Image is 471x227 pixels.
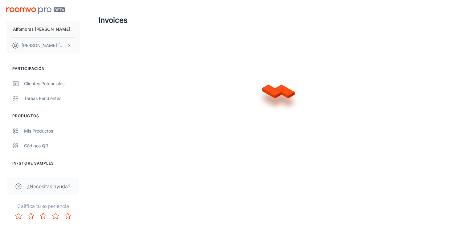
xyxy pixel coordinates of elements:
[22,42,65,49] p: [PERSON_NAME] [DEMOGRAPHIC_DATA]
[6,38,80,54] button: [PERSON_NAME] [DEMOGRAPHIC_DATA]
[24,128,80,134] div: Mis productos
[24,95,80,102] div: Tareas pendientes
[6,7,65,14] img: Roomvo PRO Beta
[6,21,80,37] button: Alfombras [PERSON_NAME]
[24,80,80,87] div: Clientes potenciales
[99,15,128,26] h1: Invoices
[24,142,80,149] div: Códigos QR
[13,26,70,33] p: Alfombras [PERSON_NAME]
